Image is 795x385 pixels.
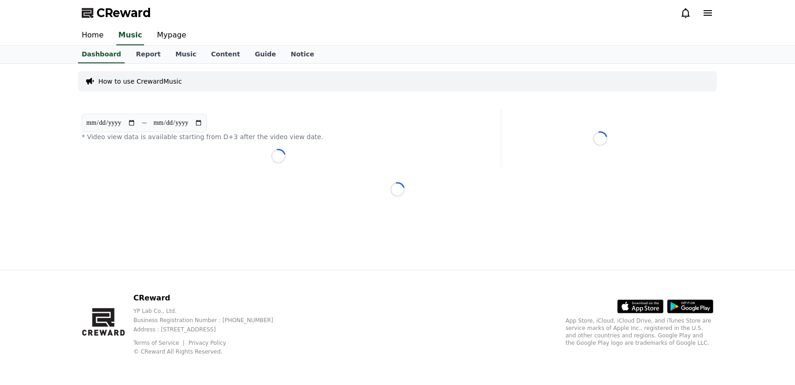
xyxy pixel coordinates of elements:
p: YP Lab Co., Ltd. [133,307,288,315]
a: Mypage [150,26,193,45]
a: Report [128,46,168,63]
p: App Store, iCloud, iCloud Drive, and iTunes Store are service marks of Apple Inc., registered in ... [566,317,713,347]
p: Address : [STREET_ADDRESS] [133,326,288,333]
a: Music [168,46,204,63]
p: * Video view data is available starting from D+3 after the video view date. [82,132,475,141]
p: Business Registration Number : [PHONE_NUMBER] [133,317,288,324]
p: CReward [133,293,288,304]
a: Content [204,46,247,63]
a: Home [74,26,111,45]
a: Guide [247,46,283,63]
a: Dashboard [78,46,125,63]
a: CReward [82,6,151,20]
span: CReward [96,6,151,20]
a: Terms of Service [133,340,186,346]
a: Notice [283,46,322,63]
p: © CReward All Rights Reserved. [133,348,288,355]
a: How to use CrewardMusic [98,77,182,86]
a: Privacy Policy [188,340,226,346]
a: Music [116,26,144,45]
p: ~ [141,117,147,128]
